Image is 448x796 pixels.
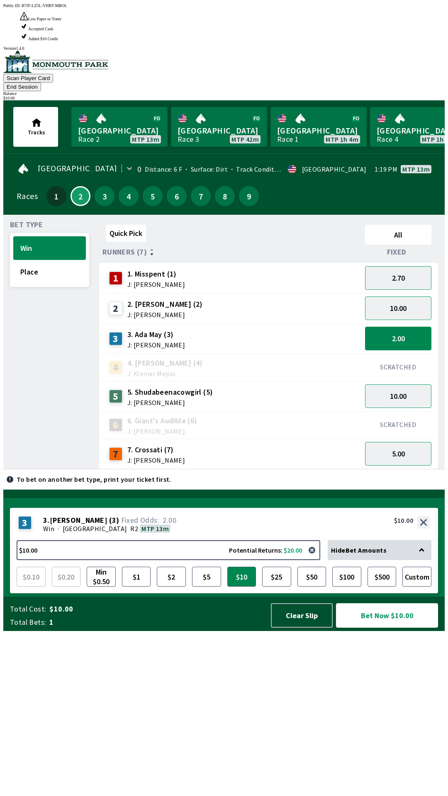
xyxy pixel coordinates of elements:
[28,129,45,136] span: Tracks
[43,524,54,533] span: Win
[390,303,407,313] span: 10.00
[106,225,146,242] button: Quick Pick
[159,569,184,585] span: $2
[377,136,398,143] div: Race 4
[18,516,32,529] div: 3
[365,442,431,466] button: 5.00
[3,74,53,83] button: Scan Player Card
[109,272,122,285] div: 1
[78,125,161,136] span: [GEOGRAPHIC_DATA]
[365,296,431,320] button: 10.00
[229,569,254,585] span: $10
[3,83,41,91] button: End Session
[171,107,267,147] a: [GEOGRAPHIC_DATA]Race 3MTP 42m
[3,96,445,100] div: $ 10.00
[102,249,147,255] span: Runners (7)
[145,193,161,199] span: 5
[365,225,431,245] button: All
[49,604,263,614] span: $10.00
[127,299,203,310] span: 2. [PERSON_NAME] (2)
[109,390,122,403] div: 5
[127,399,213,406] span: J: [PERSON_NAME]
[402,166,430,172] span: MTP 13m
[270,107,367,147] a: [GEOGRAPHIC_DATA]Race 1MTP 1h 4m
[71,186,90,206] button: 2
[17,193,38,199] div: Races
[127,358,203,369] span: 4. [PERSON_NAME] (4)
[97,193,112,199] span: 3
[20,267,79,277] span: Place
[302,166,367,172] div: [GEOGRAPHIC_DATA]
[22,3,67,8] span: B7JF-LZ5L-VHBT-MBOL
[365,363,431,371] div: SCRATCHED
[365,327,431,350] button: 2.00
[392,449,405,459] span: 5.00
[368,567,397,587] button: $500
[20,243,79,253] span: Win
[73,194,88,198] span: 2
[167,186,187,206] button: 6
[191,186,211,206] button: 7
[127,457,185,464] span: J: [PERSON_NAME]
[95,186,114,206] button: 3
[13,107,58,147] button: Tracks
[178,136,199,143] div: Race 3
[217,193,233,199] span: 8
[277,136,299,143] div: Race 1
[392,273,405,283] span: 2.70
[13,236,86,260] button: Win
[390,391,407,401] span: 10.00
[124,569,149,585] span: $1
[10,604,46,614] span: Total Cost:
[78,136,100,143] div: Race 2
[362,248,435,256] div: Fixed
[110,228,142,238] span: Quick Pick
[28,36,58,41] span: Added $10 Credit
[365,384,431,408] button: 10.00
[365,420,431,429] div: SCRATCHED
[127,370,203,377] span: J: Kleiner Mejias
[63,524,127,533] span: [GEOGRAPHIC_DATA]
[127,329,185,340] span: 3. Ada May (3)
[87,567,116,587] button: Min $0.50
[143,186,163,206] button: 5
[262,567,291,587] button: $25
[163,515,176,525] span: 2.00
[369,230,428,240] span: All
[50,516,107,524] span: [PERSON_NAME]
[387,249,407,255] span: Fixed
[28,27,53,31] span: Accepted Cash
[127,342,185,348] span: J: [PERSON_NAME]
[3,46,445,51] div: Version 1.4.0
[145,165,182,173] span: Distance: 6 F
[169,193,185,199] span: 6
[404,569,429,585] span: Custom
[102,248,362,256] div: Runners (7)
[178,125,261,136] span: [GEOGRAPHIC_DATA]
[17,476,171,483] p: To bet on another bet type, print your ticket first.
[227,567,256,587] button: $10
[43,516,50,524] span: 3 .
[231,136,259,143] span: MTP 42m
[182,165,228,173] span: Surface: Dirt
[127,428,197,434] span: J: [PERSON_NAME]
[121,193,136,199] span: 4
[127,387,213,398] span: 5. Shudabeenacowgirl (5)
[370,569,394,585] span: $500
[13,260,86,284] button: Place
[402,567,431,587] button: Custom
[271,603,333,628] button: Clear Slip
[228,165,301,173] span: Track Condition: Firm
[299,569,324,585] span: $50
[332,567,361,587] button: $100
[28,17,61,21] span: Low Paper or Toner
[264,569,289,585] span: $25
[192,567,221,587] button: $5
[109,418,122,432] div: 6
[109,361,122,374] div: 4
[130,524,138,533] span: R2
[10,221,43,228] span: Bet Type
[89,569,114,585] span: Min $0.50
[49,617,263,627] span: 1
[71,107,168,147] a: [GEOGRAPHIC_DATA]Race 2MTP 13m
